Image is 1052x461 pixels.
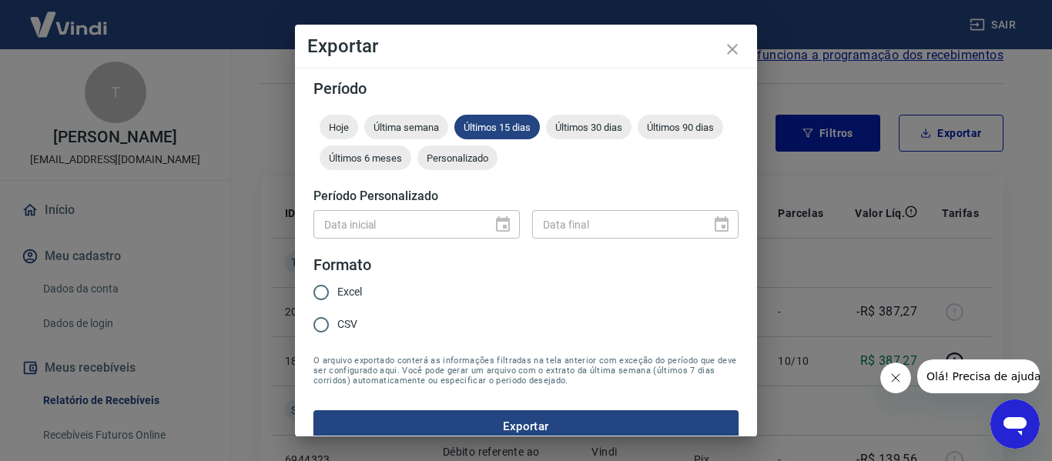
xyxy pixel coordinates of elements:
[313,81,739,96] h5: Período
[337,316,357,332] span: CSV
[307,37,745,55] h4: Exportar
[313,356,739,386] span: O arquivo exportado conterá as informações filtradas na tela anterior com exceção do período que ...
[320,115,358,139] div: Hoje
[532,210,700,239] input: DD/MM/YYYY
[454,115,540,139] div: Últimos 15 dias
[546,115,632,139] div: Últimos 30 dias
[9,11,129,23] span: Olá! Precisa de ajuda?
[417,145,498,170] div: Personalizado
[320,145,411,170] div: Últimos 6 meses
[320,152,411,164] span: Últimos 6 meses
[313,410,739,443] button: Exportar
[880,362,911,393] iframe: Fechar mensagem
[638,122,723,133] span: Últimos 90 dias
[337,284,362,300] span: Excel
[364,115,448,139] div: Última semana
[638,115,723,139] div: Últimos 90 dias
[417,152,498,164] span: Personalizado
[990,399,1040,449] iframe: Botão para abrir a janela de mensagens
[714,31,751,68] button: close
[313,189,739,204] h5: Período Personalizado
[454,122,540,133] span: Últimos 15 dias
[546,122,632,133] span: Últimos 30 dias
[320,122,358,133] span: Hoje
[313,210,481,239] input: DD/MM/YYYY
[917,359,1040,393] iframe: Mensagem da empresa
[364,122,448,133] span: Última semana
[313,254,371,276] legend: Formato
